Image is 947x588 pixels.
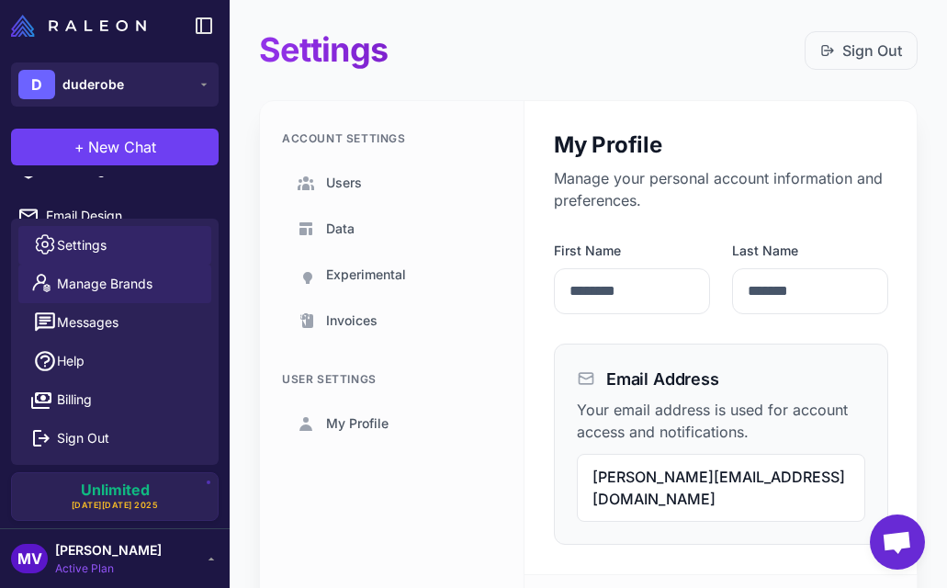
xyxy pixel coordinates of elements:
[282,371,502,388] div: User Settings
[81,482,150,497] span: Unlimited
[18,342,211,380] a: Help
[57,428,109,448] span: Sign Out
[326,173,362,193] span: Users
[326,413,389,434] span: My Profile
[282,300,502,342] a: Invoices
[62,74,124,95] span: duderobe
[282,254,502,296] a: Experimental
[282,402,502,445] a: My Profile
[11,15,153,37] a: Raleon Logo
[11,62,219,107] button: Dduderobe
[18,303,211,342] button: Messages
[592,468,845,508] span: [PERSON_NAME][EMAIL_ADDRESS][DOMAIN_NAME]
[11,129,219,165] button: +New Chat
[554,130,888,160] h2: My Profile
[326,311,378,331] span: Invoices
[282,130,502,147] div: Account Settings
[55,540,162,560] span: [PERSON_NAME]
[57,274,152,294] span: Manage Brands
[732,241,888,261] label: Last Name
[805,31,918,70] button: Sign Out
[577,399,865,443] p: Your email address is used for account access and notifications.
[57,235,107,255] span: Settings
[11,544,48,573] div: MV
[11,15,146,37] img: Raleon Logo
[282,208,502,250] a: Data
[326,219,355,239] span: Data
[870,514,925,570] div: Open chat
[88,136,156,158] span: New Chat
[554,241,710,261] label: First Name
[57,390,92,410] span: Billing
[18,419,211,458] button: Sign Out
[55,560,162,577] span: Active Plan
[72,499,159,512] span: [DATE][DATE] 2025
[57,312,118,333] span: Messages
[606,367,719,391] h3: Email Address
[820,40,902,62] a: Sign Out
[259,29,388,71] h1: Settings
[74,136,85,158] span: +
[282,162,502,204] a: Users
[326,265,406,285] span: Experimental
[554,167,888,211] p: Manage your personal account information and preferences.
[7,197,222,235] a: Email Design
[57,351,85,371] span: Help
[46,206,208,226] span: Email Design
[18,70,55,99] div: D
